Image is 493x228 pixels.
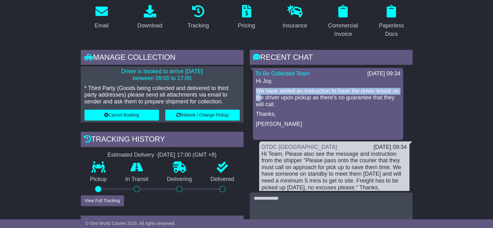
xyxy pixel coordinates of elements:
[375,21,408,38] div: Paperless Docs
[262,144,337,150] a: DTDC [GEOGRAPHIC_DATA]
[250,50,413,67] div: RECENT CHAT
[278,3,311,32] a: Insurance
[283,21,307,30] div: Insurance
[85,110,159,121] button: Cancel Booking
[322,3,364,40] a: Commercial Invoice
[255,70,310,77] a: To Be Collected Team
[81,176,116,183] p: Pickup
[85,85,240,105] p: * Third Party (Goods being collected and delivered to third party addresses) please send all atta...
[85,68,240,82] p: Driver is booked to arrive [DATE] between 09:00 to 17:00
[94,21,109,30] div: Email
[256,78,400,85] p: Hi Joy,
[201,176,244,183] p: Delivered
[326,21,360,38] div: Commercial Invoice
[256,111,400,118] p: Thanks,
[158,152,217,159] div: [DATE] 17:00 (GMT +8)
[81,152,244,159] div: Estimated Delivery -
[234,3,259,32] a: Pricing
[187,21,209,30] div: Tracking
[81,132,244,149] div: Tracking history
[183,3,213,32] a: Tracking
[116,176,158,183] p: In Transit
[81,50,244,67] div: Manage collection
[256,88,400,108] p: We have added an instruction to have the driver knock on the driver upon pickup as there's no gua...
[374,144,407,151] div: [DATE] 09:34
[238,21,255,30] div: Pricing
[256,121,400,128] p: [PERSON_NAME]
[90,3,113,32] a: Email
[133,3,167,32] a: Download
[367,70,401,77] div: [DATE] 09:34
[165,110,240,121] button: Rebook / Change Pickup
[158,176,201,183] p: Delivering
[262,151,407,198] div: Hi Team, Please also see the message and instruction from the shipper "Please pass onto the couri...
[85,221,176,226] span: © One World Courier 2025. All rights reserved.
[370,3,413,40] a: Paperless Docs
[138,21,162,30] div: Download
[81,195,124,206] button: View Full Tracking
